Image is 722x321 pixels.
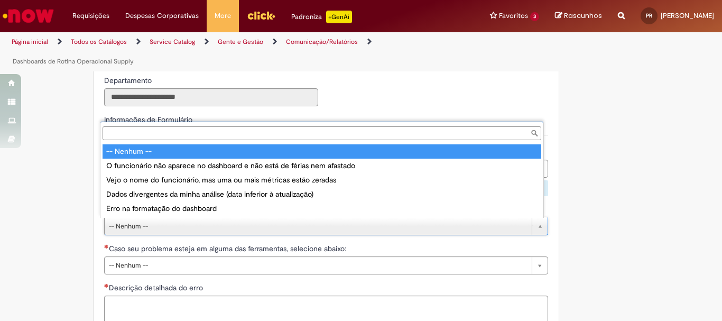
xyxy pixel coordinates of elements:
[103,144,541,159] div: -- Nenhum --
[100,142,543,218] ul: Qual o motivo da abertura do chamado?
[103,159,541,173] div: O funcionário não aparece no dashboard e não está de férias nem afastado
[103,187,541,201] div: Dados divergentes da minha análise (data inferior à atualização)
[103,201,541,216] div: Erro na formatação do dashboard
[103,173,541,187] div: Vejo o nome do funcionário, mas uma ou mais métricas estão zeradas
